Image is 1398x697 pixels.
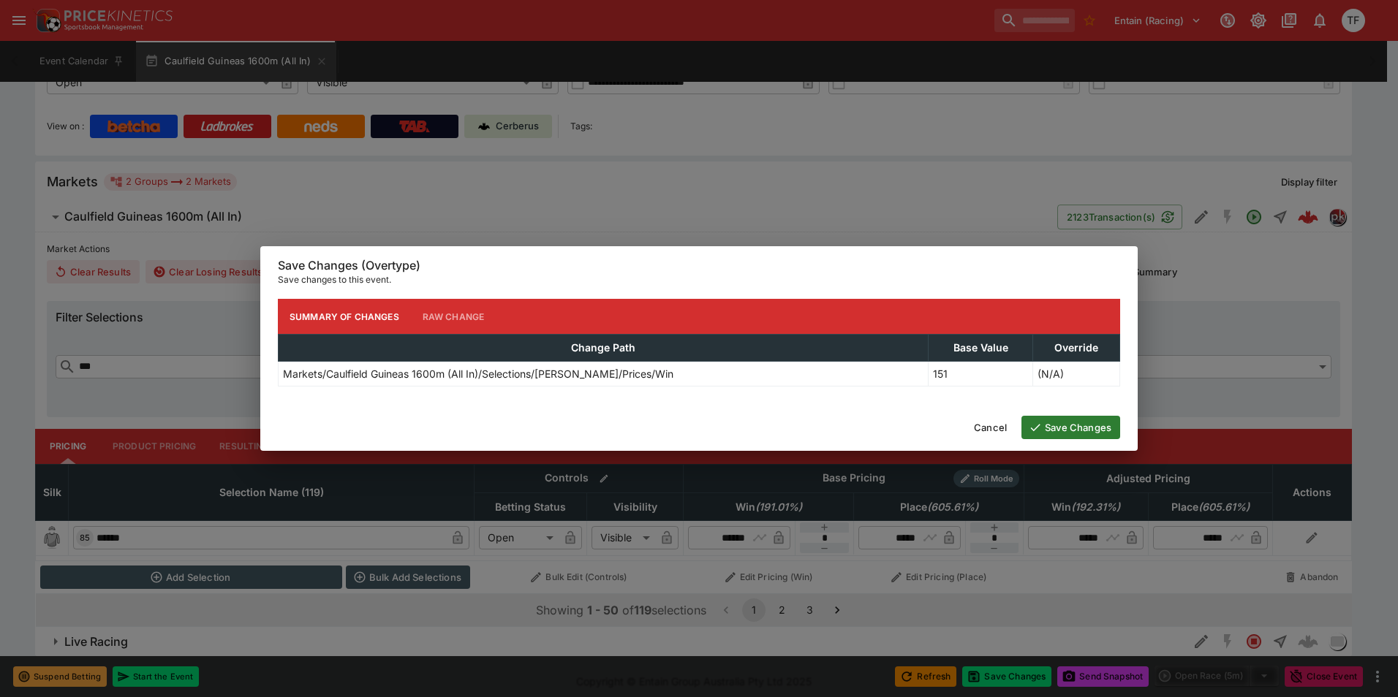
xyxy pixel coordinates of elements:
[278,299,411,334] button: Summary of Changes
[283,366,673,381] p: Markets/Caulfield Guineas 1600m (All In)/Selections/[PERSON_NAME]/Prices/Win
[929,362,1033,386] td: 151
[411,299,496,334] button: Raw Change
[965,416,1016,439] button: Cancel
[278,258,1120,273] h6: Save Changes (Overtype)
[929,335,1033,362] th: Base Value
[1033,362,1120,386] td: (N/A)
[1021,416,1120,439] button: Save Changes
[279,335,929,362] th: Change Path
[278,273,1120,287] p: Save changes to this event.
[1033,335,1120,362] th: Override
